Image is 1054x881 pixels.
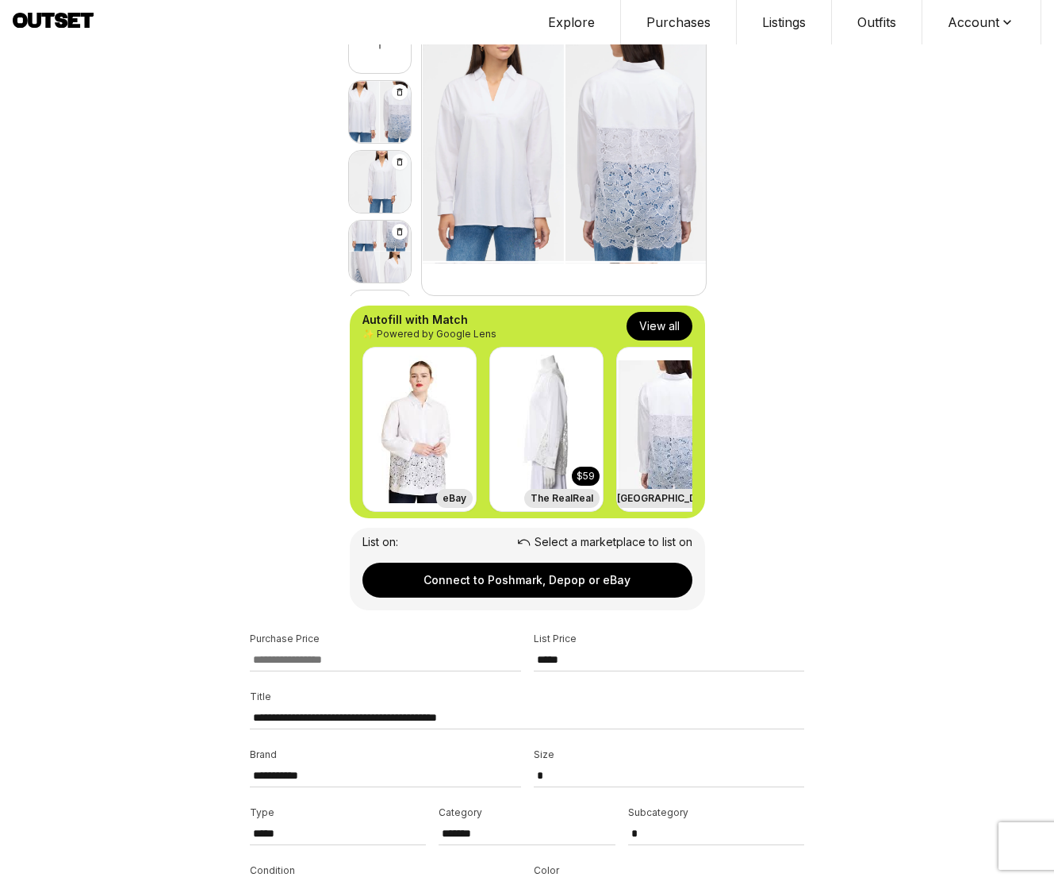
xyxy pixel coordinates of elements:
[392,154,408,170] button: Delete image
[490,348,603,511] img: Saint Laurent 2021 Long Sleeve Button-Up Top - White Tops, Clothing - SNT395735 | The RealReal
[517,534,692,550] div: Select a marketplace to list on
[534,748,804,761] p: Size
[362,328,496,340] div: ✨ Powered by Google Lens
[392,224,408,240] button: Delete image
[534,633,577,645] p: List Price
[572,467,600,486] h3: $ 59
[250,691,804,703] p: Title
[363,348,476,511] img: MARINA RINALDI 🌟 Cotton poplin Blouse PLUS size MR 29_ Usa 20W_ It58_De50_Uk24 | eBay
[617,492,720,505] h3: [GEOGRAPHIC_DATA]
[250,633,520,645] p: Purchase Price
[534,864,804,877] p: Color
[250,748,520,761] p: Brand
[443,492,466,505] h3: eBay
[422,11,706,295] img: Main Product Image
[628,806,804,819] p: Subcategory
[362,563,692,598] button: Connect to Poshmark, Depop or eBay
[439,806,615,819] p: Category
[531,492,593,505] h3: The RealReal
[392,84,408,100] button: Delete image
[617,348,730,511] img: Home | Plaza Las Américas | San Juan, Puerto Rico
[250,806,426,819] p: Type
[362,534,398,550] div: List on:
[362,312,496,328] div: Autofill with Match
[250,864,520,877] p: Condition
[627,312,692,340] button: View all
